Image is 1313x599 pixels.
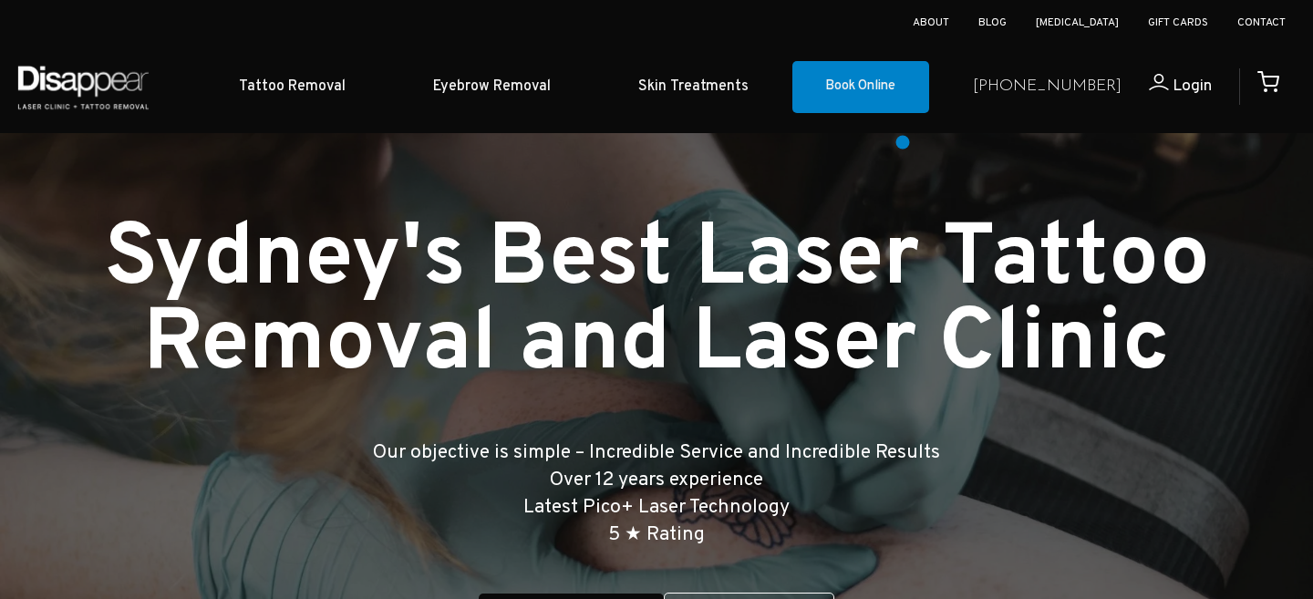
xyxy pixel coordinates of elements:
[14,55,152,119] img: Disappear - Laser Clinic and Tattoo Removal Services in Sydney, Australia
[1122,74,1212,100] a: Login
[1173,76,1212,97] span: Login
[1237,15,1286,30] a: Contact
[973,74,1122,100] a: [PHONE_NUMBER]
[792,61,929,114] a: Book Online
[978,15,1007,30] a: Blog
[33,219,1280,388] h1: Sydney's Best Laser Tattoo Removal and Laser Clinic
[594,59,792,115] a: Skin Treatments
[1036,15,1119,30] a: [MEDICAL_DATA]
[1148,15,1208,30] a: Gift Cards
[389,59,594,115] a: Eyebrow Removal
[913,15,949,30] a: About
[373,440,940,546] big: Our objective is simple – Incredible Service and Incredible Results Over 12 years experience Late...
[195,59,389,115] a: Tattoo Removal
